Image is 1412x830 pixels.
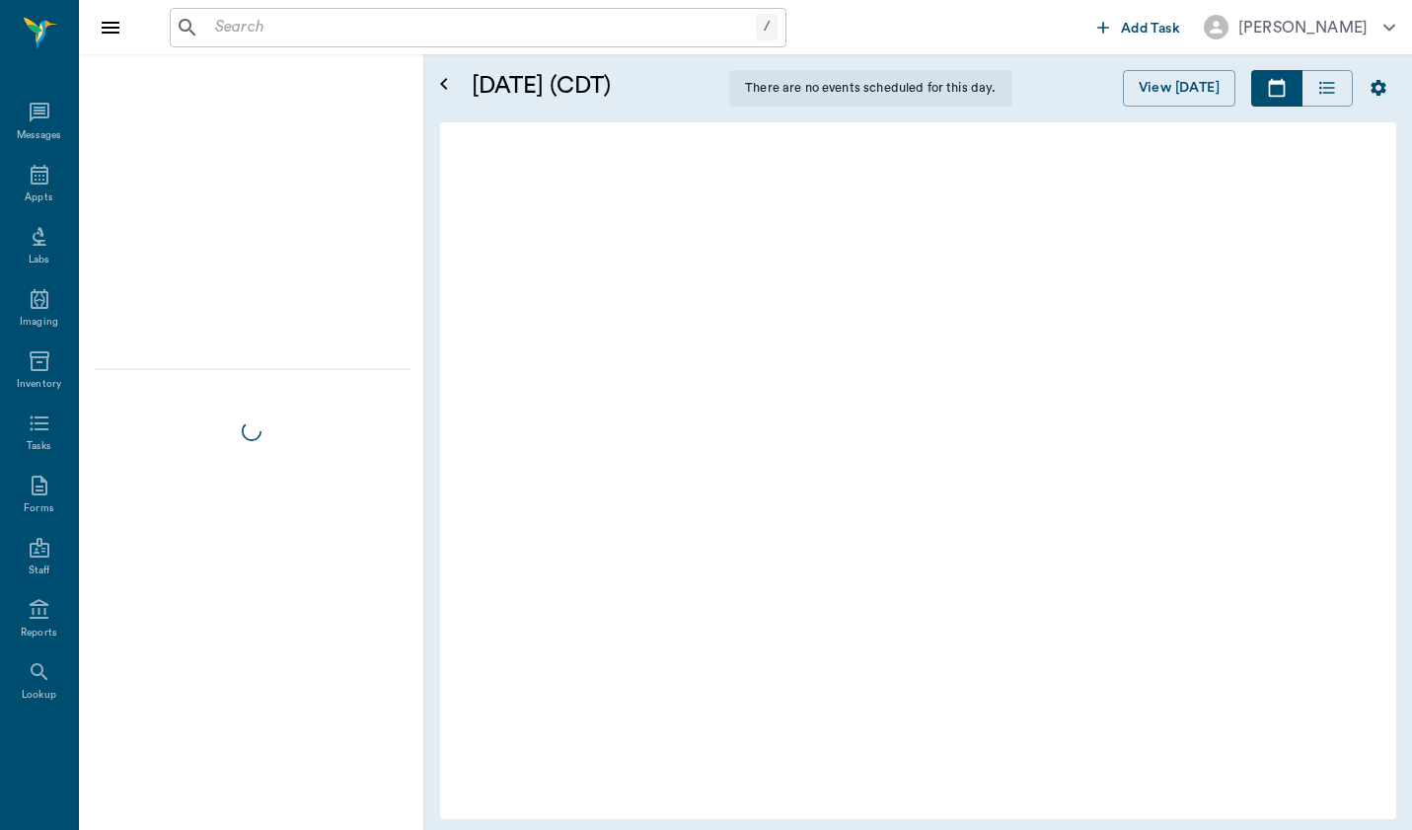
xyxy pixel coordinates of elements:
[1123,70,1235,107] button: View [DATE]
[29,564,49,578] div: Staff
[729,70,1011,107] div: There are no events scheduled for this day.
[472,70,713,102] h5: [DATE] (CDT)
[29,253,49,267] div: Labs
[21,626,57,641] div: Reports
[24,501,53,516] div: Forms
[207,14,756,41] input: Search
[22,688,56,703] div: Lookup
[20,315,58,330] div: Imaging
[25,190,52,205] div: Appts
[17,377,61,392] div: Inventory
[432,46,456,122] button: Open calendar
[756,14,778,40] div: /
[1238,16,1368,39] div: [PERSON_NAME]
[27,439,51,454] div: Tasks
[1089,9,1188,45] button: Add Task
[91,8,130,47] button: Close drawer
[17,128,62,143] div: Messages
[1188,9,1411,45] button: [PERSON_NAME]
